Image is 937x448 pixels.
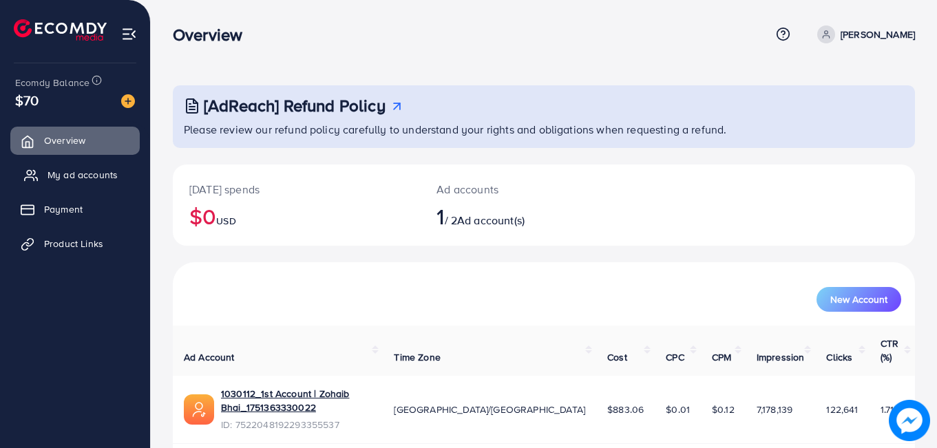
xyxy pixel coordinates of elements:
[666,403,690,416] span: $0.01
[436,200,444,232] span: 1
[889,400,930,441] img: image
[841,26,915,43] p: [PERSON_NAME]
[184,350,235,364] span: Ad Account
[184,121,907,138] p: Please review our refund policy carefully to understand your rights and obligations when requesti...
[757,403,792,416] span: 7,178,139
[436,203,589,229] h2: / 2
[757,350,805,364] span: Impression
[44,202,83,216] span: Payment
[607,350,627,364] span: Cost
[14,19,107,41] img: logo
[15,76,90,89] span: Ecomdy Balance
[394,350,440,364] span: Time Zone
[121,26,137,42] img: menu
[436,181,589,198] p: Ad accounts
[812,25,915,43] a: [PERSON_NAME]
[204,96,386,116] h3: [AdReach] Refund Policy
[15,90,39,110] span: $70
[221,418,372,431] span: ID: 7522048192293355537
[216,214,235,228] span: USD
[184,394,214,425] img: ic-ads-acc.e4c84228.svg
[221,387,372,415] a: 1030112_1st Account | Zohaib Bhai_1751363330022
[881,403,894,416] span: 1.71
[121,94,135,108] img: image
[881,337,898,364] span: CTR (%)
[826,403,858,416] span: 122,641
[830,295,887,304] span: New Account
[189,181,403,198] p: [DATE] spends
[44,134,85,147] span: Overview
[44,237,103,250] span: Product Links
[10,127,140,154] a: Overview
[826,350,852,364] span: Clicks
[10,230,140,257] a: Product Links
[48,168,118,182] span: My ad accounts
[712,350,731,364] span: CPM
[173,25,253,45] h3: Overview
[10,161,140,189] a: My ad accounts
[394,403,585,416] span: [GEOGRAPHIC_DATA]/[GEOGRAPHIC_DATA]
[189,203,403,229] h2: $0
[666,350,684,364] span: CPC
[607,403,644,416] span: $883.06
[817,287,901,312] button: New Account
[10,195,140,223] a: Payment
[457,213,525,228] span: Ad account(s)
[712,403,735,416] span: $0.12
